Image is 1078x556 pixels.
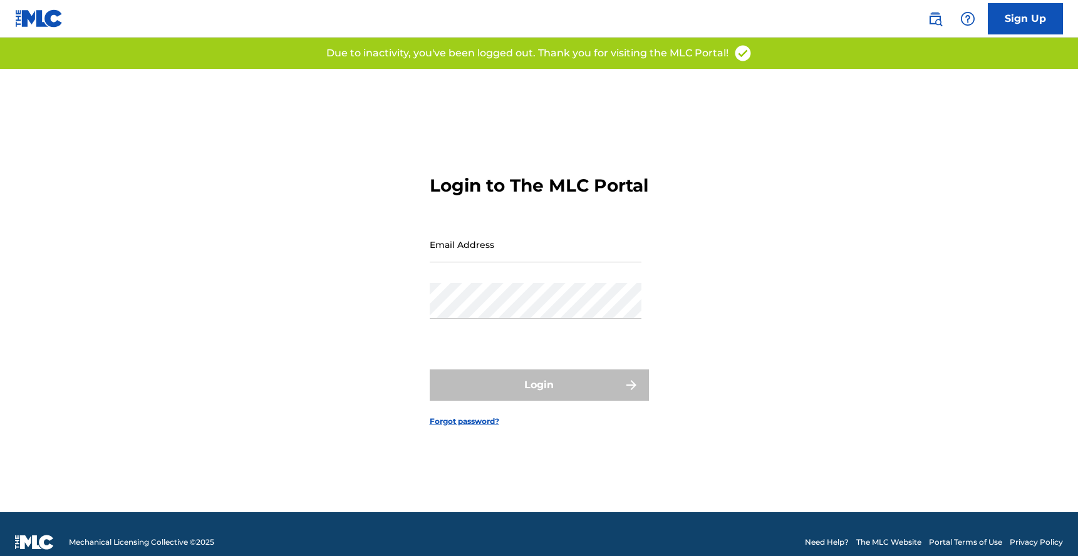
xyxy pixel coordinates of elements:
[430,416,499,427] a: Forgot password?
[69,537,214,548] span: Mechanical Licensing Collective © 2025
[923,6,948,31] a: Public Search
[1015,496,1078,556] iframe: Chat Widget
[733,44,752,63] img: access
[955,6,980,31] div: Help
[988,3,1063,34] a: Sign Up
[960,11,975,26] img: help
[430,175,648,197] h3: Login to The MLC Portal
[929,537,1002,548] a: Portal Terms of Use
[805,537,849,548] a: Need Help?
[15,535,54,550] img: logo
[928,11,943,26] img: search
[326,46,728,61] p: Due to inactivity, you've been logged out. Thank you for visiting the MLC Portal!
[1010,537,1063,548] a: Privacy Policy
[856,537,921,548] a: The MLC Website
[15,9,63,28] img: MLC Logo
